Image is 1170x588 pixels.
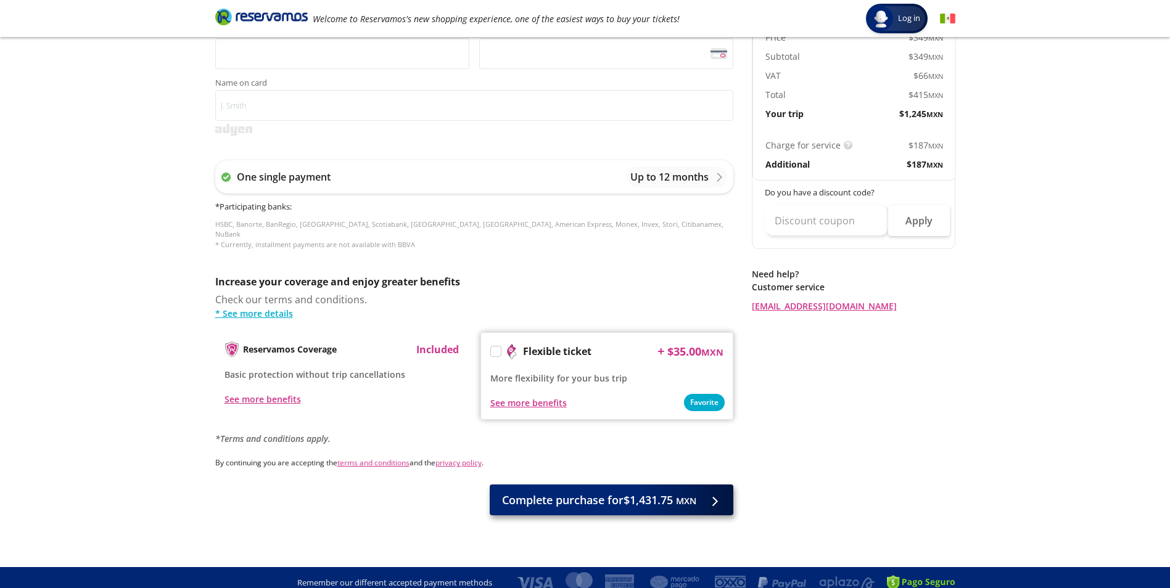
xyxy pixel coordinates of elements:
[215,274,733,289] p: Increase your coverage and enjoy greater benefits
[907,158,943,171] span: $ 187
[928,71,943,81] small: MXN
[490,396,567,409] button: See more benefits
[215,90,733,121] input: Name on card
[908,139,943,152] span: $ 187
[765,158,810,171] p: Additional
[215,7,308,26] i: Brand Logo
[928,91,943,100] small: MXN
[928,33,943,43] small: MXN
[215,201,733,213] h6: * Participating banks :
[657,342,664,361] p: +
[215,124,252,136] img: svg+xml;base64,PD94bWwgdmVyc2lvbj0iMS4wIiBlbmNvZGluZz0iVVRGLTgiPz4KPHN2ZyB3aWR0aD0iMzk2cHgiIGhlaW...
[221,42,464,65] iframe: Iframe for secured card expiry date
[888,205,950,236] button: Apply
[225,369,405,380] span: Basic protection without trip cancellations
[225,393,301,406] button: See more benefits
[215,292,733,320] div: Check our terms and conditions.
[435,457,482,468] a: privacy policy
[701,346,723,358] small: MXN
[237,169,331,184] p: One single payment
[908,50,943,63] span: $ 349
[908,88,943,101] span: $ 415
[765,107,804,120] p: Your trip
[502,492,696,508] span: Complete purchase for $1,431.75
[926,110,943,119] small: MXN
[765,50,800,63] p: Subtotal
[928,141,943,150] small: MXN
[243,343,337,356] p: Reservamos Coverage
[215,432,733,445] p: *Terms and conditions apply.
[630,169,709,184] p: Up to 12 months
[337,457,410,468] a: terms and conditions
[928,52,943,62] small: MXN
[940,11,955,27] button: Español
[676,495,696,507] small: MXN
[908,31,943,44] span: $ 349
[765,187,944,199] p: Do you have a discount code?
[313,13,680,25] em: Welcome to Reservamos's new shopping experience, one of the easiest ways to buy your tickets!
[416,342,459,357] p: Included
[215,457,733,468] p: By continuing you are accepting the and the .
[215,7,308,30] a: Brand Logo
[765,31,786,44] p: Price
[765,88,786,101] p: Total
[752,267,955,280] p: Need help?
[913,69,943,82] span: $ 66
[926,160,943,169] small: MXN
[485,42,728,65] iframe: Iframe for secured card security code
[667,343,723,360] span: $ 35.00
[215,307,733,320] a: * See more details
[523,344,591,359] p: Flexible ticket
[899,107,943,120] span: $ 1,245
[215,219,733,250] p: HSBC, Banorte, BanRegio, [GEOGRAPHIC_DATA], Scotiabank, [GEOGRAPHIC_DATA], [GEOGRAPHIC_DATA], Ame...
[490,372,627,384] span: More flexibility for your bus trip
[765,69,781,82] p: VAT
[752,280,955,293] p: Customer service
[893,12,925,25] span: Log in
[490,484,733,515] button: Complete purchase for$1,431.75 MXN
[215,79,733,90] span: Name on card
[752,300,955,312] a: [EMAIL_ADDRESS][DOMAIN_NAME]
[765,205,888,236] input: Discount coupon
[765,139,841,152] p: Charge for service
[215,240,415,249] span: * Currently, installment payments are not available with BBVA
